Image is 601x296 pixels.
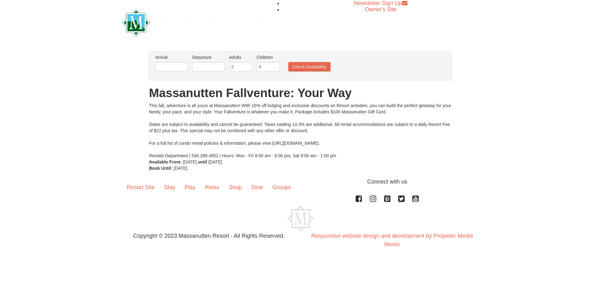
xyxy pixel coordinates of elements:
a: Relax [200,178,224,197]
strong: Book Until: [149,166,172,171]
a: Play [180,178,200,197]
a: Shop [224,178,247,197]
a: Massanutten Resort [122,14,265,29]
div: This fall, adventure is all yours at Massanutten! With 15% off lodging and exclusive discounts on... [149,102,452,159]
a: Responsive website design and development by Propeller Media Works [311,233,473,247]
label: Departure [192,54,225,60]
h1: Massanutten Fallventure: Your Way [149,87,452,99]
img: Massanutten Resort Logo [287,205,314,232]
span: [DATE] [183,159,197,164]
a: Groups [268,178,295,197]
a: Resort Site [122,178,159,197]
a: Dine [247,178,268,197]
span: [DATE] [208,159,222,164]
span: [DATE] [174,166,187,171]
label: Arrival [155,54,188,60]
a: Stay [159,178,180,197]
button: Check Availability [288,62,331,71]
strong: Available From: [149,159,182,164]
label: Adults [229,54,252,60]
label: Children [257,54,280,60]
p: Connect with us [122,178,479,186]
img: Massanutten Resort Logo [122,9,265,36]
a: Owner's Site [365,6,397,13]
strong: until [198,159,207,164]
p: Copyright © 2023 Massanutten Resort - All Rights Reserved. [117,232,300,240]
